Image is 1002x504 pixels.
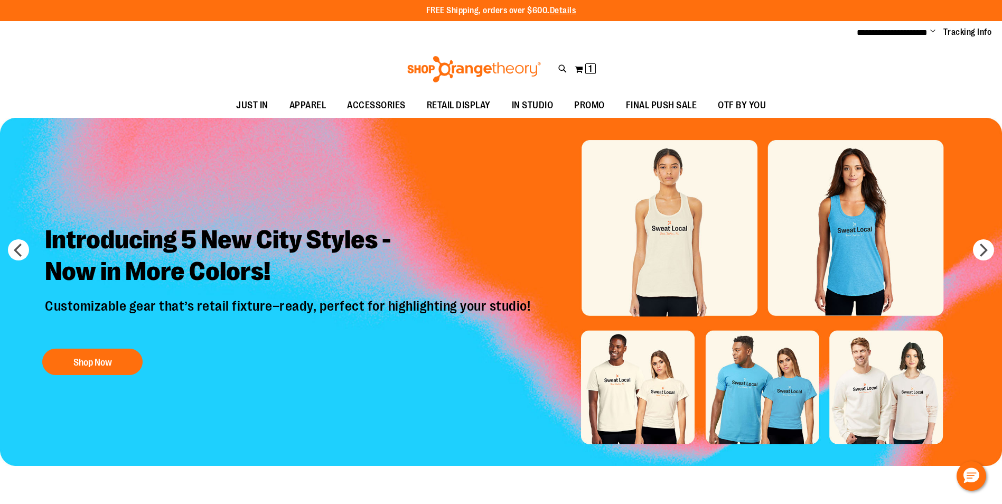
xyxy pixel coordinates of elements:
a: OTF BY YOU [707,94,776,118]
p: Customizable gear that’s retail fixture–ready, perfect for highlighting your studio! [37,298,541,338]
a: APPAREL [279,94,337,118]
span: 1 [588,63,592,74]
img: Shop Orangetheory [406,56,542,82]
a: ACCESSORIES [336,94,416,118]
span: APPAREL [289,94,326,117]
span: OTF BY YOU [718,94,766,117]
span: JUST IN [236,94,268,117]
button: Account menu [930,27,935,38]
p: FREE Shipping, orders over $600. [426,5,576,17]
button: Hello, have a question? Let’s chat. [957,461,986,491]
button: Shop Now [42,349,143,375]
span: RETAIL DISPLAY [427,94,491,117]
a: Introducing 5 New City Styles -Now in More Colors! Customizable gear that’s retail fixture–ready,... [37,216,541,380]
a: IN STUDIO [501,94,564,118]
a: RETAIL DISPLAY [416,94,501,118]
span: PROMO [574,94,605,117]
a: Details [550,6,576,15]
a: FINAL PUSH SALE [615,94,708,118]
span: FINAL PUSH SALE [626,94,697,117]
a: JUST IN [226,94,279,118]
a: Tracking Info [943,26,992,38]
h2: Introducing 5 New City Styles - Now in More Colors! [37,216,541,298]
button: next [973,239,994,260]
span: IN STUDIO [512,94,554,117]
button: prev [8,239,29,260]
span: ACCESSORIES [347,94,406,117]
a: PROMO [564,94,615,118]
